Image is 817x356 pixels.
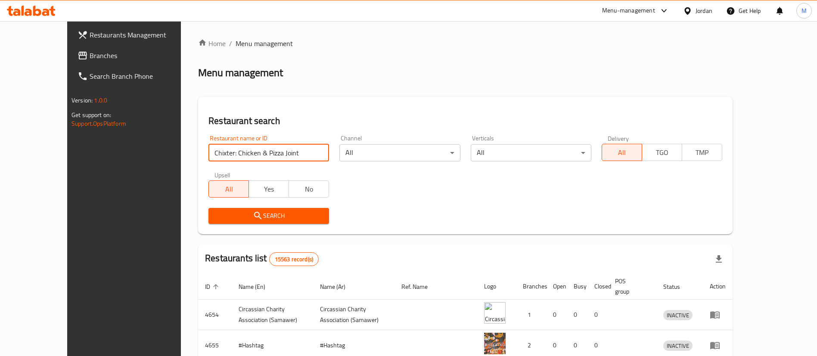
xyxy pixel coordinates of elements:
[710,310,726,320] div: Menu
[516,300,546,330] td: 1
[90,71,197,81] span: Search Branch Phone
[313,300,395,330] td: ​Circassian ​Charity ​Association​ (Samawer)
[602,6,655,16] div: Menu-management
[232,300,313,330] td: ​Circassian ​Charity ​Association​ (Samawer)
[606,146,639,159] span: All
[546,273,567,300] th: Open
[215,211,322,221] span: Search
[615,276,646,297] span: POS group
[516,273,546,300] th: Branches
[71,118,126,129] a: Support.OpsPlatform
[208,180,249,198] button: All
[642,144,682,161] button: TGO
[567,300,587,330] td: 0
[269,252,319,266] div: Total records count
[236,38,293,49] span: Menu management
[696,6,712,15] div: Jordan
[239,282,276,292] span: Name (En)
[292,183,326,195] span: No
[208,144,329,161] input: Search for restaurant name or ID..
[339,144,460,161] div: All
[608,135,629,141] label: Delivery
[484,302,506,324] img: ​Circassian ​Charity ​Association​ (Samawer)
[71,66,204,87] a: Search Branch Phone
[663,282,691,292] span: Status
[270,255,318,263] span: 15563 record(s)
[289,180,329,198] button: No
[320,282,357,292] span: Name (Ar)
[703,273,733,300] th: Action
[198,38,226,49] a: Home
[71,95,93,106] span: Version:
[71,45,204,66] a: Branches
[208,115,722,127] h2: Restaurant search
[471,144,591,161] div: All
[710,340,726,350] div: Menu
[801,6,807,15] span: M
[587,300,608,330] td: 0
[663,341,693,351] span: INACTIVE
[249,180,289,198] button: Yes
[198,38,733,49] nav: breadcrumb
[546,300,567,330] td: 0
[205,282,221,292] span: ID
[401,282,439,292] span: Ref. Name
[477,273,516,300] th: Logo
[686,146,719,159] span: TMP
[663,310,693,320] span: INACTIVE
[682,144,722,161] button: TMP
[646,146,679,159] span: TGO
[229,38,232,49] li: /
[587,273,608,300] th: Closed
[252,183,286,195] span: Yes
[90,30,197,40] span: Restaurants Management
[71,109,111,121] span: Get support on:
[708,249,729,269] div: Export file
[94,95,107,106] span: 1.0.0
[602,144,642,161] button: All
[71,25,204,45] a: Restaurants Management
[484,333,506,354] img: #Hashtag
[198,300,232,330] td: 4654
[212,183,245,195] span: All
[205,252,319,266] h2: Restaurants list
[663,310,693,320] div: INACTIVE
[90,50,197,61] span: Branches
[214,172,230,178] label: Upsell
[198,66,283,80] h2: Menu management
[208,208,329,224] button: Search
[567,273,587,300] th: Busy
